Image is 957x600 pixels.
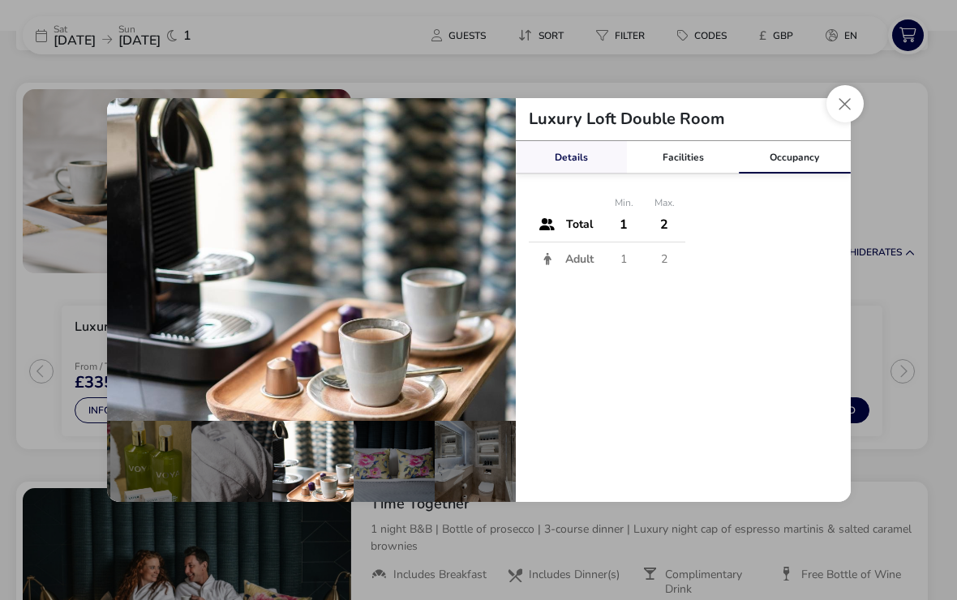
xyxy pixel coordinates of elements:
[627,141,739,174] div: Facilities
[555,208,604,242] td: Total
[107,98,516,421] img: a8bcaa906efc931f798edcfa3fd4c9a4f1d984d02cb800d1d75186049c73282f
[826,85,864,122] button: Close dialog
[604,208,644,242] td: 1
[604,187,644,208] td: Min.
[555,242,604,277] td: Adult
[644,208,685,242] td: 2
[107,98,851,502] div: details
[604,242,644,277] td: 1
[516,111,738,127] h2: Luxury Loft Double Room
[739,141,851,174] div: Occupancy
[644,242,685,277] td: 2
[516,141,628,174] div: Details
[644,187,685,208] td: Max.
